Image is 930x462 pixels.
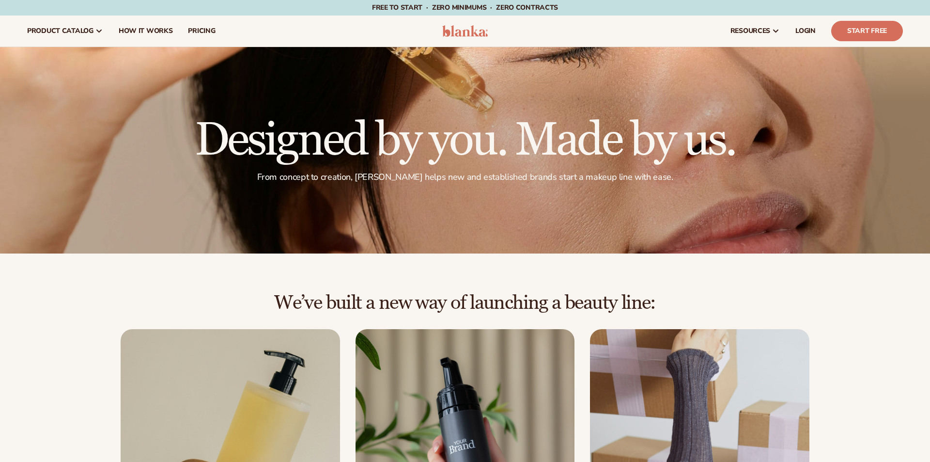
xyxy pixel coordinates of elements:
h1: Designed by you. Made by us. [195,117,736,164]
span: pricing [188,27,215,35]
span: Free to start · ZERO minimums · ZERO contracts [372,3,558,12]
p: From concept to creation, [PERSON_NAME] helps new and established brands start a makeup line with... [195,172,736,183]
span: resources [730,27,770,35]
a: pricing [180,16,223,47]
a: product catalog [19,16,111,47]
span: LOGIN [795,27,816,35]
a: How It Works [111,16,181,47]
a: resources [723,16,788,47]
a: LOGIN [788,16,823,47]
span: How It Works [119,27,173,35]
img: logo [442,25,488,37]
h2: We’ve built a new way of launching a beauty line: [27,292,903,314]
a: Start Free [831,21,903,41]
span: product catalog [27,27,93,35]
